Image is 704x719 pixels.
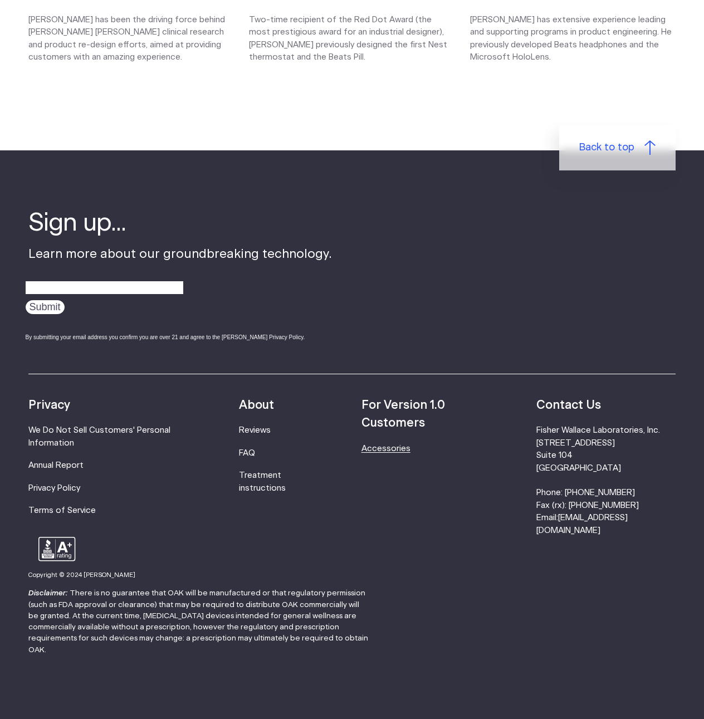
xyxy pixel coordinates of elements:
[28,484,80,492] a: Privacy Policy
[361,399,445,429] strong: For Version 1.0 Customers
[28,426,170,447] a: We Do Not Sell Customers' Personal Information
[28,506,96,515] a: Terms of Service
[536,399,601,411] strong: Contact Us
[559,125,676,170] a: Back to top
[28,461,84,469] a: Annual Report
[239,426,271,434] a: Reviews
[28,588,369,656] p: There is no guarantee that OAK will be manufactured or that regulatory permission (such as FDA ap...
[26,333,332,341] div: By submitting your email address you confirm you are over 21 and agree to the [PERSON_NAME] Priva...
[28,207,332,240] h4: Sign up...
[28,399,70,411] strong: Privacy
[239,399,274,411] strong: About
[239,449,255,457] a: FAQ
[361,444,410,453] a: Accessories
[579,140,634,155] span: Back to top
[28,207,332,351] div: Learn more about our groundbreaking technology.
[536,513,628,534] a: [EMAIL_ADDRESS][DOMAIN_NAME]
[28,572,135,578] small: Copyright © 2024 [PERSON_NAME]
[536,424,676,537] li: Fisher Wallace Laboratories, Inc. [STREET_ADDRESS] Suite 104 [GEOGRAPHIC_DATA] Phone: [PHONE_NUMB...
[239,471,286,492] a: Treatment instructions
[26,300,65,314] input: Submit
[28,589,68,597] strong: Disclaimer:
